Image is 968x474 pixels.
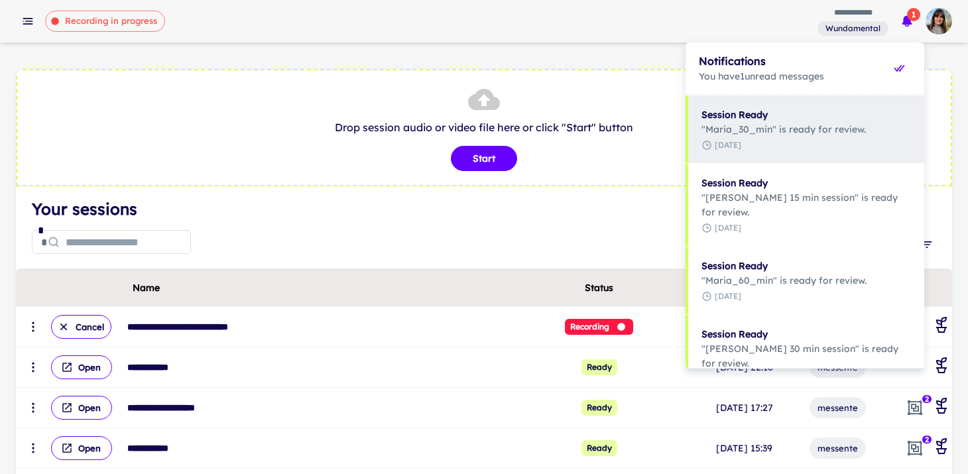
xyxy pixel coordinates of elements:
p: You have 1 unread messages [699,69,887,84]
h6: Session Ready [701,107,911,122]
div: Session Ready"Maria_60_min" is ready for review.[DATE] [686,247,924,314]
h6: Session Ready [701,176,911,190]
div: scrollable content [686,95,924,368]
div: Session Ready"[PERSON_NAME] 30 min session" is ready for review. [686,315,924,397]
p: "Maria_60_min" is ready for review. [701,273,911,288]
p: "Maria_30_min" is ready for review. [701,122,911,137]
p: "[PERSON_NAME] 15 min session" is ready for review. [701,190,911,219]
p: "[PERSON_NAME] 30 min session" is ready for review. [701,341,911,371]
span: [DATE] [701,290,911,302]
h6: Notifications [699,53,887,69]
span: [DATE] [701,222,911,234]
span: [DATE] [701,139,911,151]
h6: Session Ready [701,259,911,273]
div: Session Ready"Maria_30_min" is ready for review.[DATE] [686,95,924,163]
div: Session Ready"[PERSON_NAME] 15 min session" is ready for review.[DATE] [686,164,924,246]
h6: Session Ready [701,327,911,341]
button: Mark all as read [887,56,911,80]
